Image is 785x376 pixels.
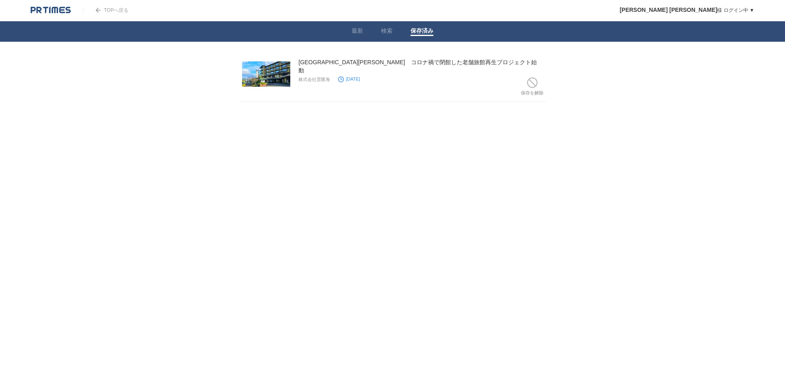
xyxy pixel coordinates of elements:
[242,58,290,90] img: 伊豆長岡温泉 すみよし館 コロナ禍で閉館した老舗旅館再生プロジェクト始動
[31,6,71,14] img: logo.png
[620,7,754,13] a: [PERSON_NAME] [PERSON_NAME]様 ログイン中 ▼
[298,59,537,74] a: [GEOGRAPHIC_DATA][PERSON_NAME] コロナ禍で閉館した老舗旅館再生プロジェクト始動
[338,77,360,81] time: [DATE]
[96,8,101,13] img: arrow.png
[410,27,433,36] a: 保存済み
[352,27,363,36] a: 最新
[521,75,543,101] a: 保存を解除
[620,7,718,13] span: [PERSON_NAME] [PERSON_NAME]
[83,7,128,13] a: TOPへ戻る
[381,27,392,36] a: 検索
[298,77,330,83] p: 株式会社雲匯海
